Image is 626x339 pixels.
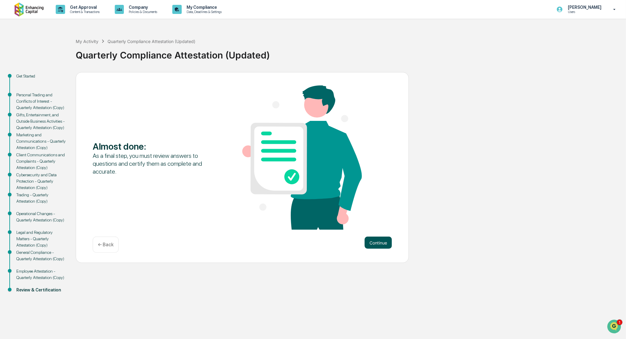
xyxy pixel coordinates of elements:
span: Attestations [50,107,75,113]
a: 🔎Data Lookup [4,116,41,127]
a: Powered byPylon [43,133,73,138]
div: Cybersecurity and Data Protection - Quarterly Attestation (Copy) [16,172,66,191]
span: [DATE] [54,82,66,87]
p: Get Approval [65,5,103,10]
div: Gifts, Entertainment, and Outside Business Activities - Quarterly Attestation (Copy) [16,112,66,131]
div: 🖐️ [6,108,11,113]
p: Users [563,10,604,14]
div: General Compliance - Quarterly Attestation (Copy) [16,249,66,262]
img: Jack Rasmussen [6,76,16,86]
div: Start new chat [27,46,99,52]
p: Data, Deadlines & Settings [182,10,225,14]
img: 1746055101610-c473b297-6a78-478c-a979-82029cc54cd1 [12,82,17,87]
div: Legal and Regulatory Matters - Quarterly Attestation (Copy) [16,229,66,248]
p: My Compliance [182,5,225,10]
p: Content & Transactions [65,10,103,14]
div: Almost done : [93,141,212,152]
div: As a final step, you must review answers to questions and certify them as complete and accurate. [93,152,212,175]
div: 🔎 [6,119,11,124]
span: • [50,82,52,87]
p: How can we help? [6,12,110,22]
div: Review & Certification [16,287,66,293]
div: Past conversations [6,67,41,72]
button: See all [94,66,110,73]
div: Operational Changes - Quarterly Attestation (Copy) [16,211,66,223]
img: 8933085812038_c878075ebb4cc5468115_72.jpg [13,46,24,57]
span: Pylon [60,134,73,138]
div: Marketing and Communications - Quarterly Attestation (Copy) [16,132,66,151]
div: Quarterly Compliance Attestation (Updated) [108,39,195,44]
div: 🗄️ [44,108,49,113]
p: Policies & Documents [124,10,160,14]
span: Preclearance [12,107,39,113]
p: Company [124,5,160,10]
div: Quarterly Compliance Attestation (Updated) [76,45,623,61]
div: Trading - Quarterly Attestation (Copy) [16,192,66,204]
div: My Activity [76,39,98,44]
button: Continue [365,237,392,249]
iframe: Open customer support [607,319,623,335]
img: 1746055101610-c473b297-6a78-478c-a979-82029cc54cd1 [6,46,17,57]
a: 🖐️Preclearance [4,105,41,116]
div: Personal Trading and Conflicts of Interest - Quarterly Attestation (Copy) [16,92,66,111]
span: Data Lookup [12,119,38,125]
div: We're available if you need us! [27,52,83,57]
img: Almost done [242,85,362,230]
button: Start new chat [103,48,110,55]
p: ← Back [98,242,114,248]
a: 🗄️Attestations [41,105,78,116]
p: [PERSON_NAME] [563,5,604,10]
div: Employee Attestation - Quarterly Attestation (Copy) [16,268,66,281]
div: Client Communications and Complaints - Quarterly Attestation (Copy) [16,152,66,171]
div: Get Started [16,73,66,79]
span: [PERSON_NAME] [19,82,49,87]
img: logo [15,2,44,16]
